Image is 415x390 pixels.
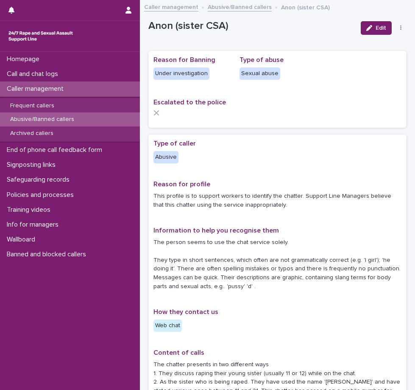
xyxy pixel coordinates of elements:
[153,151,178,163] div: Abusive
[3,146,109,154] p: End of phone call feedback form
[3,206,57,214] p: Training videos
[3,221,65,229] p: Info for managers
[153,140,196,147] span: Type of caller
[3,161,62,169] p: Signposting links
[153,99,226,106] span: Escalated to the police
[3,55,46,63] p: Homepage
[3,102,61,109] p: Frequent callers
[3,191,81,199] p: Policies and processes
[148,20,354,32] p: Anon (sister CSA)
[376,25,386,31] span: Edit
[3,116,81,123] p: Abusive/Banned callers
[208,2,272,11] a: Abusive/Banned callers
[3,176,76,184] p: Safeguarding records
[153,192,401,210] p: This profile is to support workers to identify the chatter. Support Line Managers believe that th...
[144,2,198,11] a: Caller management
[153,56,215,63] span: Reason for Banning
[153,227,279,234] span: Information to help you recognise them
[153,309,218,315] span: How they contact us
[240,67,280,80] div: Sexual abuse
[3,250,93,258] p: Banned and blocked callers
[3,70,65,78] p: Call and chat logs
[240,56,284,63] span: Type of abuse
[3,236,42,244] p: Wallboard
[3,85,70,93] p: Caller management
[153,67,209,80] div: Under investigation
[153,238,401,291] p: The person seems to use the chat service solely. They type in short sentences, which often are no...
[7,28,75,45] img: rhQMoQhaT3yELyF149Cw
[153,320,182,332] div: Web chat
[281,2,330,11] p: Anon (sister CSA)
[153,349,204,356] span: Content of calls
[153,181,210,188] span: Reason for profile
[3,130,60,137] p: Archived callers
[361,21,392,35] button: Edit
